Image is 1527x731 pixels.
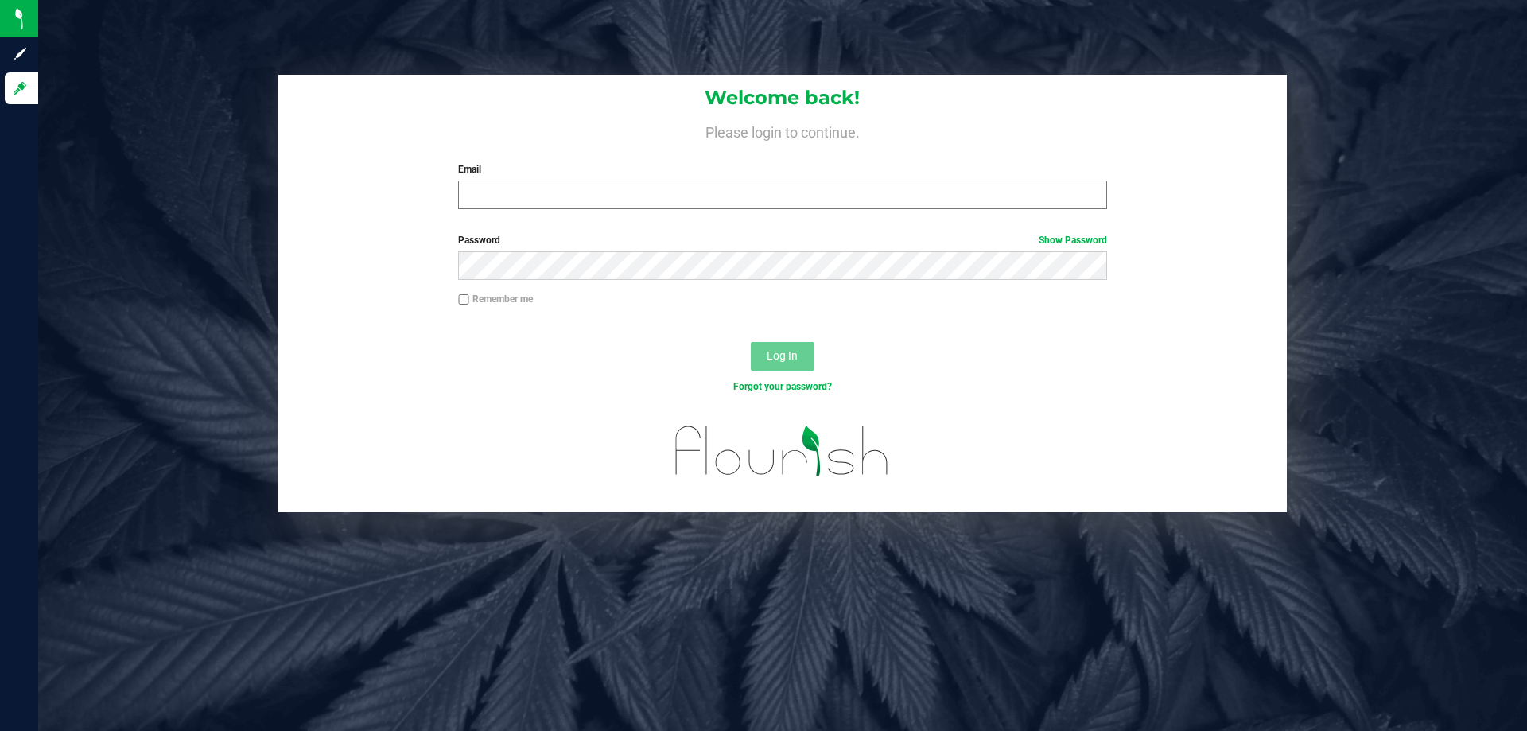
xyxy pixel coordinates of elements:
[1039,235,1107,246] a: Show Password
[767,349,798,362] span: Log In
[278,87,1287,108] h1: Welcome back!
[458,292,533,306] label: Remember me
[656,410,908,492] img: flourish_logo.svg
[458,294,469,305] input: Remember me
[278,121,1287,140] h4: Please login to continue.
[12,46,28,62] inline-svg: Sign up
[12,80,28,96] inline-svg: Log in
[458,162,1106,177] label: Email
[751,342,814,371] button: Log In
[733,381,832,392] a: Forgot your password?
[458,235,500,246] span: Password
